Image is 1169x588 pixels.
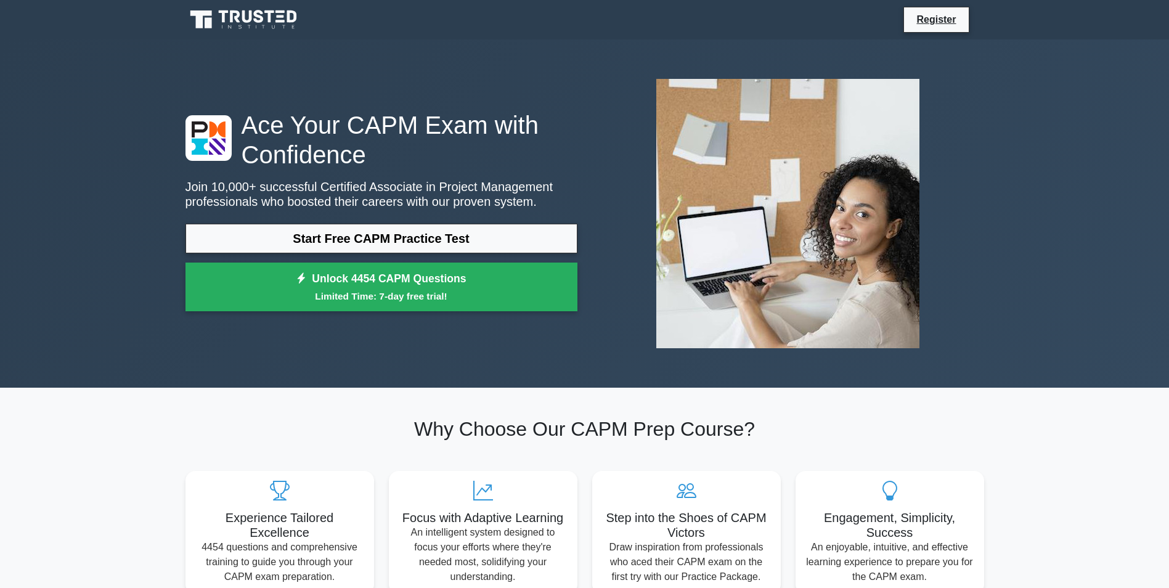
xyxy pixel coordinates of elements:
[399,510,568,525] h5: Focus with Adaptive Learning
[805,540,974,584] p: An enjoyable, intuitive, and effective learning experience to prepare you for the CAPM exam.
[602,540,771,584] p: Draw inspiration from professionals who aced their CAPM exam on the first try with our Practice P...
[185,179,577,209] p: Join 10,000+ successful Certified Associate in Project Management professionals who boosted their...
[805,510,974,540] h5: Engagement, Simplicity, Success
[909,12,963,27] a: Register
[195,540,364,584] p: 4454 questions and comprehensive training to guide you through your CAPM exam preparation.
[185,224,577,253] a: Start Free CAPM Practice Test
[602,510,771,540] h5: Step into the Shoes of CAPM Victors
[399,525,568,584] p: An intelligent system designed to focus your efforts where they're needed most, solidifying your ...
[201,289,562,303] small: Limited Time: 7-day free trial!
[185,417,984,441] h2: Why Choose Our CAPM Prep Course?
[195,510,364,540] h5: Experience Tailored Excellence
[185,263,577,312] a: Unlock 4454 CAPM QuestionsLimited Time: 7-day free trial!
[185,110,577,169] h1: Ace Your CAPM Exam with Confidence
